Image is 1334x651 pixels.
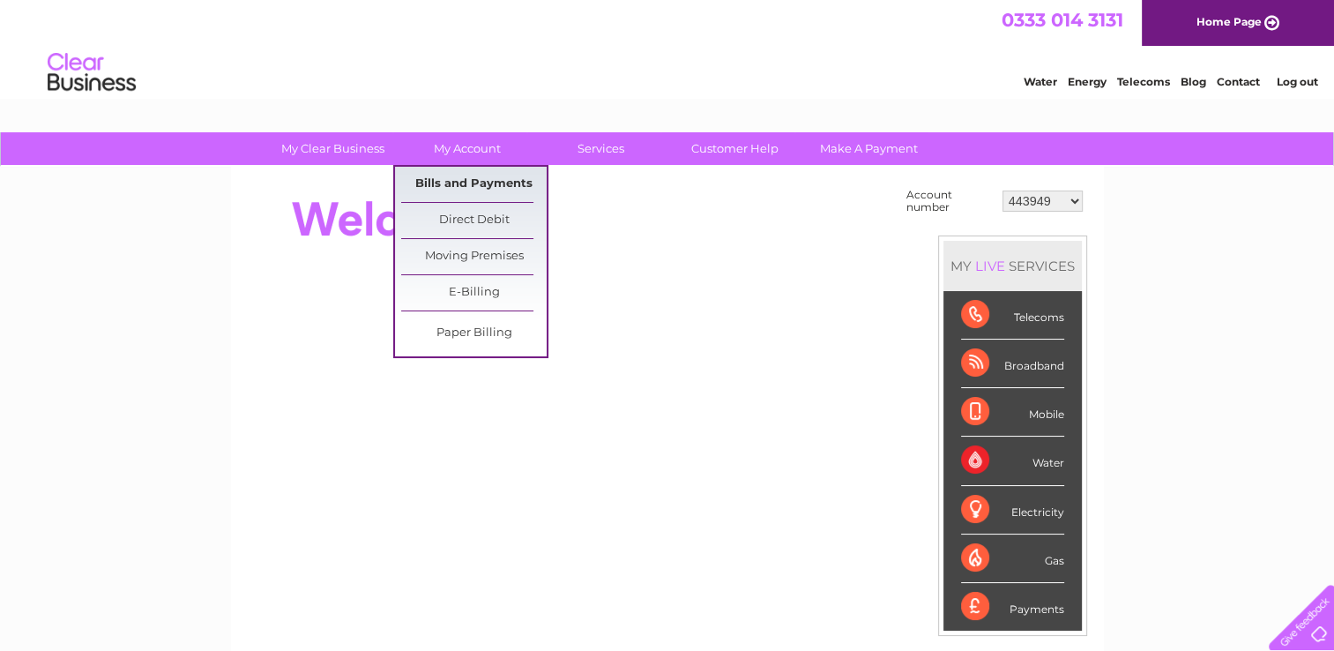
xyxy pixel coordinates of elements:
div: LIVE [972,258,1009,274]
div: Broadband [961,340,1064,388]
a: My Clear Business [260,132,406,165]
a: Log out [1276,75,1317,88]
a: Water [1024,75,1057,88]
a: Make A Payment [796,132,942,165]
div: Water [961,437,1064,485]
a: Telecoms [1117,75,1170,88]
a: Services [528,132,674,165]
div: Gas [961,535,1064,583]
a: Energy [1068,75,1107,88]
td: Account number [902,184,998,218]
a: Contact [1217,75,1260,88]
a: Blog [1181,75,1206,88]
a: Customer Help [662,132,808,165]
div: Clear Business is a trading name of Verastar Limited (registered in [GEOGRAPHIC_DATA] No. 3667643... [251,10,1084,86]
img: logo.png [47,46,137,100]
div: Payments [961,583,1064,631]
a: Paper Billing [401,316,547,351]
a: E-Billing [401,275,547,311]
div: Telecoms [961,291,1064,340]
div: MY SERVICES [943,241,1082,291]
div: Electricity [961,486,1064,535]
a: Direct Debit [401,203,547,238]
div: Mobile [961,388,1064,437]
a: Bills and Payments [401,167,547,202]
a: Moving Premises [401,239,547,274]
a: 0333 014 3131 [1002,9,1123,31]
a: My Account [394,132,540,165]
